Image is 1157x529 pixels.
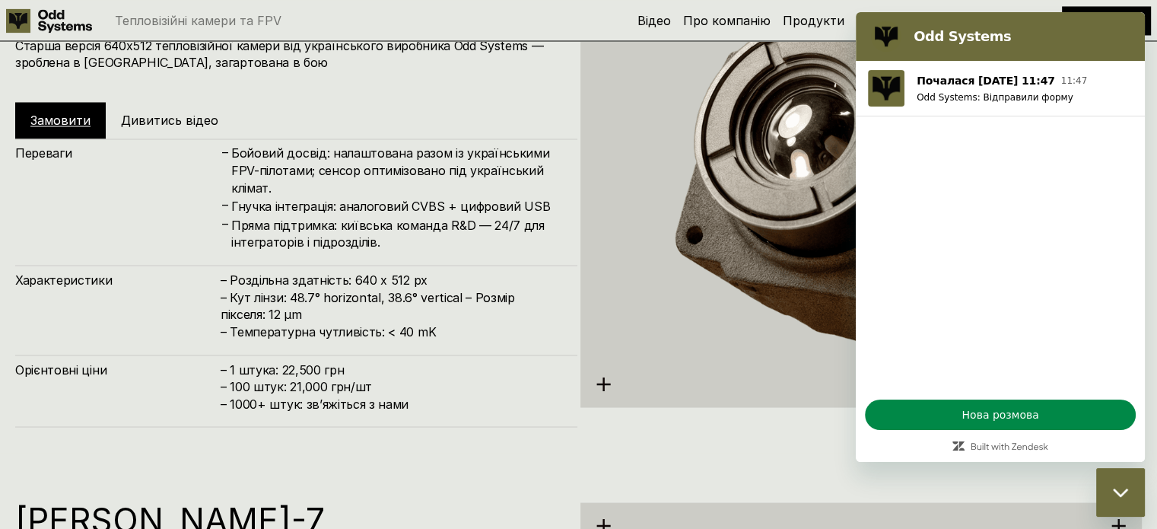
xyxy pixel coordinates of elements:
h4: Характеристики [15,271,221,288]
h4: Пряма підтримка: київська команда R&D — 24/7 для інтеграторів і підрозділів. [231,216,562,250]
a: Продукти [783,13,844,28]
span: – ⁠1000+ штук: звʼяжіться з нами [221,396,408,411]
a: Замовити [30,113,91,128]
iframe: Кнопка для запуску вікна повідомлень, розмова триває [1096,468,1145,517]
h4: – [222,215,228,231]
a: Відео [637,13,671,28]
h4: Орієнтовні ціни [15,361,221,378]
h4: Старша версія 640х512 тепловізійної камери від українського виробника Odd Systems — зроблена в [G... [15,37,562,72]
h4: Переваги [15,145,221,161]
h4: – [222,196,228,213]
h4: – [222,144,228,161]
p: Тепловізійні камери та FPV [115,14,281,27]
h5: Дивитись відео [121,112,218,129]
h4: Бойовий досвід: налаштована разом із українськими FPV-пілотами; сенсор оптимізовано під українськ... [231,145,562,196]
iframe: Вікно повідомлень [856,12,1145,462]
h4: – 1 штука: 22,500 грн – 100 штук: 21,000 грн/шт [221,361,562,412]
h4: Гнучка інтеграція: аналоговий CVBS + цифровий USB [231,197,562,214]
a: Про компанію [683,13,771,28]
h4: – Роздільна здатність: 640 x 512 px – Кут лінзи: 48.7° horizontal, 38.6° vertical – Розмір піксел... [221,271,562,339]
